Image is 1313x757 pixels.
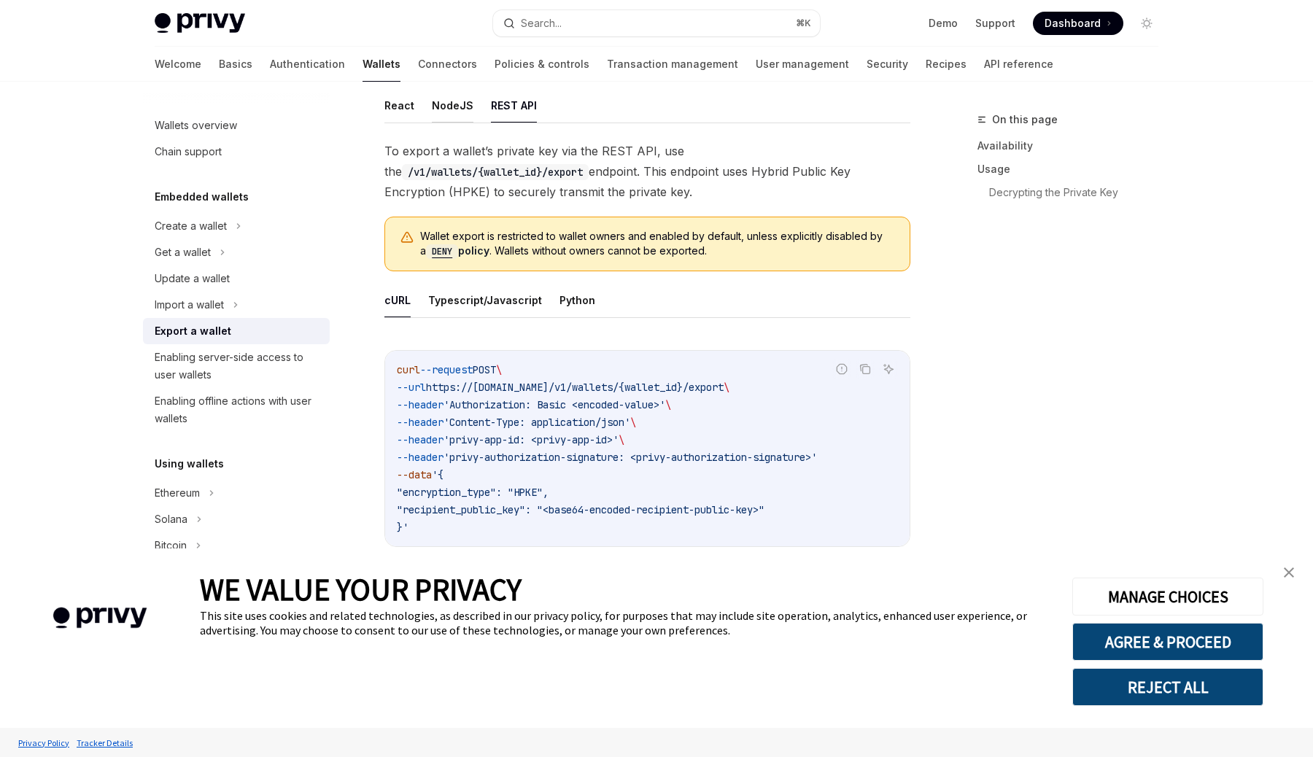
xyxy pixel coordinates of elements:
span: --header [397,433,444,446]
button: Python [559,283,595,317]
button: Report incorrect code [832,360,851,378]
span: --header [397,416,444,429]
div: Chain support [155,143,222,160]
span: POST [473,363,496,376]
a: Policies & controls [495,47,589,82]
div: Export a wallet [155,322,231,340]
a: Transaction management [607,47,738,82]
a: Connectors [418,47,477,82]
div: Wallets overview [155,117,237,134]
a: Demo [929,16,958,31]
img: close banner [1284,567,1294,578]
div: Solana [155,511,187,528]
span: '{ [432,468,444,481]
div: Enabling server-side access to user wallets [155,349,321,384]
img: light logo [155,13,245,34]
button: Typescript/Javascript [428,283,542,317]
span: https://[DOMAIN_NAME]/v1/wallets/{wallet_id}/export [426,381,724,394]
span: \ [724,381,729,394]
span: --request [420,363,473,376]
span: \ [619,433,624,446]
a: Security [867,47,908,82]
a: Authentication [270,47,345,82]
div: Create a wallet [155,217,227,235]
span: --data [397,468,432,481]
button: cURL [384,283,411,317]
span: curl [397,363,420,376]
a: DENYpolicy [426,244,489,257]
span: --header [397,398,444,411]
a: Usage [977,158,1170,181]
a: Support [975,16,1015,31]
div: Get a wallet [155,244,211,261]
a: Enabling offline actions with user wallets [143,388,330,432]
div: Import a wallet [155,296,224,314]
div: Enabling offline actions with user wallets [155,392,321,427]
h5: Using wallets [155,455,224,473]
button: MANAGE CHOICES [1072,578,1263,616]
span: }' [397,521,408,534]
span: Wallet export is restricted to wallet owners and enabled by default, unless explicitly disabled b... [420,229,895,259]
a: Tracker Details [73,730,136,756]
button: Copy the contents from the code block [856,360,875,378]
h5: Embedded wallets [155,188,249,206]
a: Export a wallet [143,318,330,344]
img: company logo [22,586,178,650]
span: ⌘ K [796,18,811,29]
span: \ [665,398,671,411]
a: Wallets [363,47,400,82]
div: Ethereum [155,484,200,502]
span: To export a wallet’s private key via the REST API, use the endpoint. This endpoint uses Hybrid Pu... [384,141,910,202]
a: Enabling server-side access to user wallets [143,344,330,388]
button: REJECT ALL [1072,668,1263,706]
a: Update a wallet [143,265,330,292]
span: \ [630,416,636,429]
div: Update a wallet [155,270,230,287]
span: 'privy-authorization-signature: <privy-authorization-signature>' [444,451,817,464]
button: Ask AI [879,360,898,378]
a: Dashboard [1033,12,1123,35]
button: Toggle dark mode [1135,12,1158,35]
a: Basics [219,47,252,82]
a: Recipes [926,47,967,82]
span: "recipient_public_key": "<base64-encoded-recipient-public-key>" [397,503,764,516]
a: Chain support [143,139,330,165]
span: Dashboard [1045,16,1101,31]
a: Welcome [155,47,201,82]
button: NodeJS [432,88,473,123]
button: React [384,88,414,123]
div: This site uses cookies and related technologies, as described in our privacy policy, for purposes... [200,608,1050,637]
a: User management [756,47,849,82]
code: /v1/wallets/{wallet_id}/export [402,164,589,180]
a: Wallets overview [143,112,330,139]
span: WE VALUE YOUR PRIVACY [200,570,522,608]
a: API reference [984,47,1053,82]
span: \ [496,363,502,376]
button: REST API [491,88,537,123]
span: 'Authorization: Basic <encoded-value>' [444,398,665,411]
button: AGREE & PROCEED [1072,623,1263,661]
span: --url [397,381,426,394]
button: Search...⌘K [493,10,820,36]
a: Privacy Policy [15,730,73,756]
a: close banner [1274,558,1304,587]
div: Search... [521,15,562,32]
a: Decrypting the Private Key [989,181,1170,204]
div: Bitcoin [155,537,187,554]
code: DENY [426,244,458,259]
span: 'Content-Type: application/json' [444,416,630,429]
span: "encryption_type": "HPKE", [397,486,549,499]
span: On this page [992,111,1058,128]
a: Availability [977,134,1170,158]
span: --header [397,451,444,464]
svg: Warning [400,230,414,245]
span: 'privy-app-id: <privy-app-id>' [444,433,619,446]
